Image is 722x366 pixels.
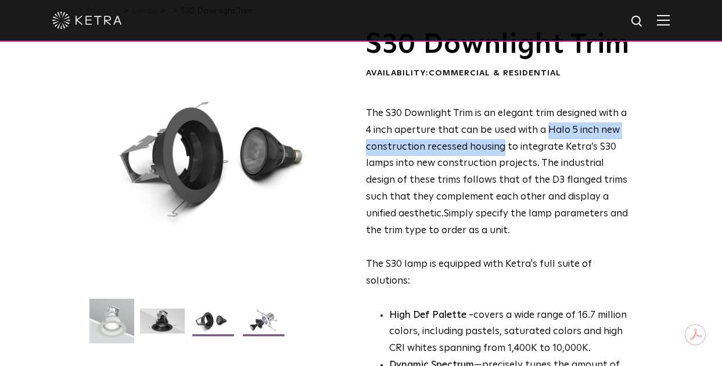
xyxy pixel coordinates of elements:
img: S30 Halo Downlight_Exploded_Black [241,309,286,342]
img: S30 Halo Downlight_Hero_Black_Gradient [140,309,185,342]
img: S30-DownlightTrim-2021-Web-Square [89,299,134,352]
span: Commercial & Residential [429,69,561,77]
strong: High Def Palette - [389,310,473,320]
p: covers a wide range of 16.7 million colors, including pastels, saturated colors and high CRI whit... [389,307,630,358]
div: Availability: [366,68,630,79]
img: ketra-logo-2019-white [52,12,122,29]
span: Simply specify the lamp parameters and the trim type to order as a unit.​ [366,209,628,235]
img: S30 Halo Downlight_Table Top_Black [191,309,235,342]
h1: S30 Downlight Trim [366,30,630,59]
img: search icon [630,15,645,29]
p: The S30 lamp is equipped with Ketra's full suite of solutions: [366,106,630,290]
span: The S30 Downlight Trim is an elegant trim designed with a 4 inch aperture that can be used with a... [366,108,627,219]
img: Hamburger%20Nav.svg [657,15,670,26]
